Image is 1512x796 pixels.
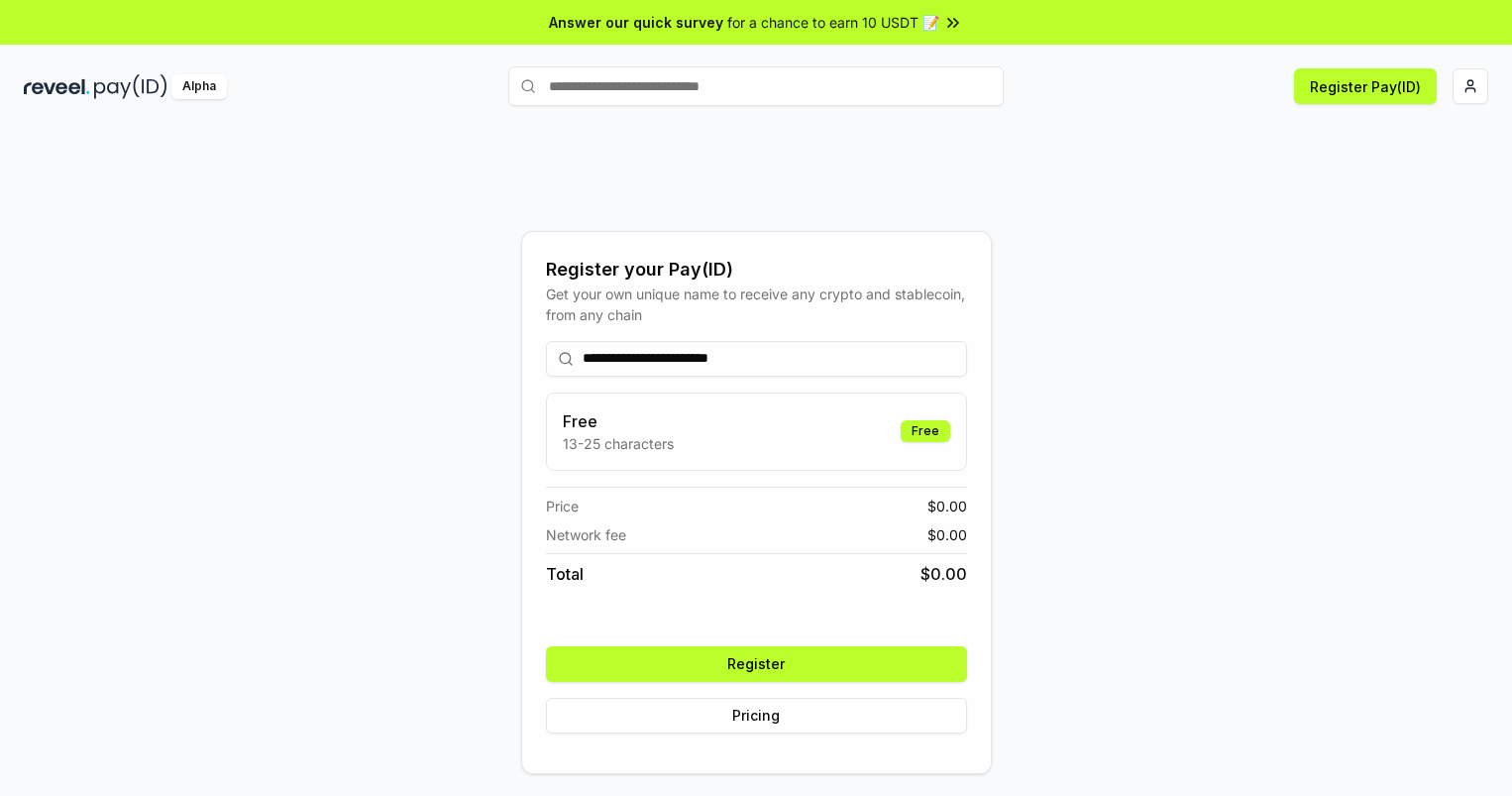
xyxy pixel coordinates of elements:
[727,12,939,33] span: for a chance to earn 10 USDT 📝
[546,284,967,325] div: Get your own unique name to receive any crypto and stablecoin, from any chain
[563,433,674,454] p: 13-25 characters
[549,12,723,33] span: Answer our quick survey
[546,256,967,284] div: Register your Pay(ID)
[546,524,626,545] span: Network fee
[920,562,967,586] span: $ 0.00
[927,524,967,545] span: $ 0.00
[171,74,227,99] div: Alpha
[927,496,967,516] span: $ 0.00
[1294,68,1437,104] button: Register Pay(ID)
[546,698,967,734] button: Pricing
[546,562,584,586] span: Total
[546,646,967,682] button: Register
[94,74,167,99] img: pay_id
[563,409,674,433] h3: Free
[901,420,950,442] div: Free
[546,496,579,516] span: Price
[24,74,90,99] img: reveel_dark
